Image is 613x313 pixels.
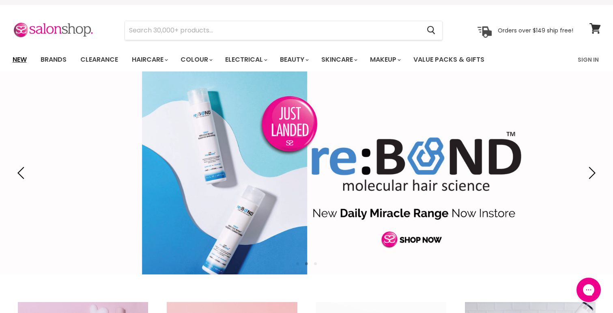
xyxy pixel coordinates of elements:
iframe: Gorgias live chat messenger [572,275,605,305]
a: Brands [34,51,73,68]
a: Colour [174,51,217,68]
a: Makeup [364,51,406,68]
button: Search [421,21,442,40]
a: Haircare [126,51,173,68]
button: Next [583,165,599,181]
li: Page dot 1 [296,262,299,265]
a: Clearance [74,51,124,68]
li: Page dot 2 [305,262,308,265]
a: New [6,51,33,68]
a: Electrical [219,51,272,68]
li: Page dot 3 [314,262,317,265]
input: Search [125,21,421,40]
a: Skincare [315,51,362,68]
nav: Main [2,48,611,71]
a: Value Packs & Gifts [407,51,490,68]
a: Beauty [274,51,314,68]
ul: Main menu [6,48,532,71]
p: Orders over $149 ship free! [498,26,573,34]
form: Product [125,21,443,40]
button: Previous [14,165,30,181]
a: Sign In [573,51,604,68]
